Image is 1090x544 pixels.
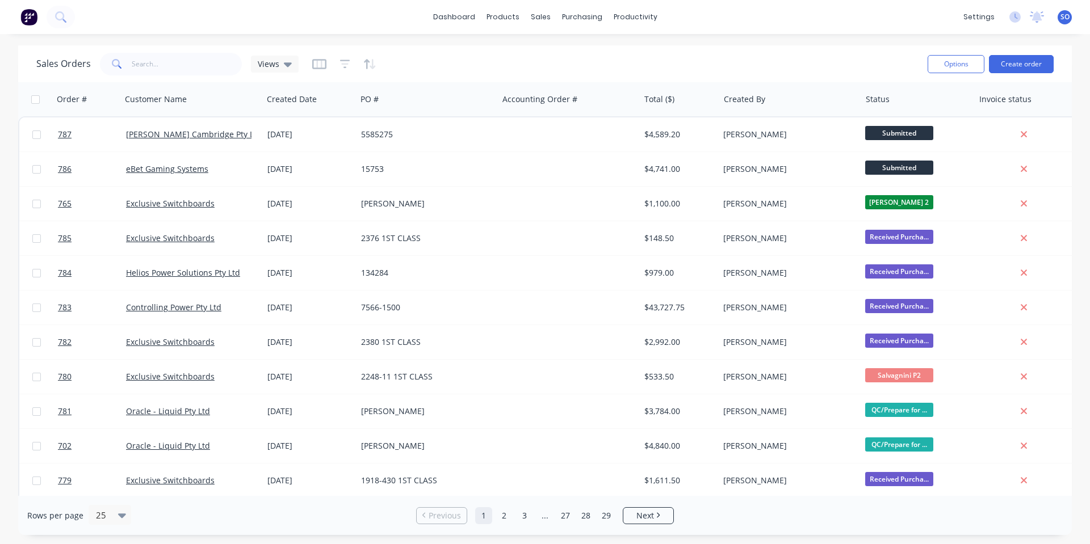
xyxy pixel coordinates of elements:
[865,299,933,313] span: Received Purcha...
[126,302,221,313] a: Controlling Power Pty Ltd
[644,163,711,175] div: $4,741.00
[644,94,674,105] div: Total ($)
[58,371,72,382] span: 780
[361,198,487,209] div: [PERSON_NAME]
[126,406,210,416] a: Oracle - Liquid Pty Ltd
[267,233,352,244] div: [DATE]
[267,267,352,279] div: [DATE]
[361,336,487,348] div: 2380 1ST CLASS
[429,510,461,521] span: Previous
[126,163,208,174] a: eBet Gaming Systems
[865,368,933,382] span: Salvagnini P2
[267,198,352,209] div: [DATE]
[865,161,933,175] span: Submitted
[58,336,72,348] span: 782
[723,198,849,209] div: [PERSON_NAME]
[361,475,487,486] div: 1918-430 1ST CLASS
[58,152,126,186] a: 786
[865,126,933,140] span: Submitted
[644,267,711,279] div: $979.00
[126,475,215,486] a: Exclusive Switchboards
[723,163,849,175] div: [PERSON_NAME]
[58,440,72,452] span: 702
[608,9,663,26] div: productivity
[644,336,711,348] div: $2,992.00
[58,198,72,209] span: 765
[427,9,481,26] a: dashboard
[866,94,890,105] div: Status
[598,507,615,524] a: Page 29
[556,9,608,26] div: purchasing
[267,371,352,382] div: [DATE]
[516,507,533,524] a: Page 3
[865,195,933,209] span: [PERSON_NAME] 2
[361,129,487,140] div: 5585275
[361,406,487,417] div: [PERSON_NAME]
[361,163,487,175] div: 15753
[361,267,487,279] div: 134284
[126,371,215,382] a: Exclusive Switchboards
[865,230,933,244] span: Received Purcha...
[361,302,487,313] div: 7566-1500
[361,440,487,452] div: [PERSON_NAME]
[126,233,215,243] a: Exclusive Switchboards
[636,510,654,521] span: Next
[126,129,262,140] a: [PERSON_NAME] Cambridge Pty Ltd
[267,440,352,452] div: [DATE]
[724,94,765,105] div: Created By
[644,440,711,452] div: $4,840.00
[58,221,126,255] a: 785
[361,371,487,382] div: 2248-11 1ST CLASS
[58,256,126,290] a: 784
[644,475,711,486] div: $1,611.50
[58,360,126,394] a: 780
[58,290,126,324] a: 783
[258,58,279,70] span: Views
[723,129,849,140] div: [PERSON_NAME]
[417,510,467,521] a: Previous page
[928,55,984,73] button: Options
[865,334,933,348] span: Received Purcha...
[267,129,352,140] div: [DATE]
[525,9,556,26] div: sales
[1060,12,1070,22] span: SO
[644,371,711,382] div: $533.50
[58,233,72,244] span: 785
[125,94,187,105] div: Customer Name
[58,463,126,497] a: 779
[267,475,352,486] div: [DATE]
[57,94,87,105] div: Order #
[361,233,487,244] div: 2376 1ST CLASS
[958,9,1000,26] div: settings
[267,336,352,348] div: [DATE]
[58,394,126,428] a: 781
[58,187,126,221] a: 765
[267,302,352,313] div: [DATE]
[58,163,72,175] span: 786
[644,406,711,417] div: $3,784.00
[723,233,849,244] div: [PERSON_NAME]
[557,507,574,524] a: Page 27
[536,507,554,524] a: Jump forward
[865,403,933,417] span: QC/Prepare for ...
[58,406,72,417] span: 781
[481,9,525,26] div: products
[475,507,492,524] a: Page 1 is your current page
[126,198,215,209] a: Exclusive Switchboards
[723,371,849,382] div: [PERSON_NAME]
[644,233,711,244] div: $148.50
[502,94,577,105] div: Accounting Order #
[577,507,594,524] a: Page 28
[989,55,1054,73] button: Create order
[58,302,72,313] span: 783
[723,302,849,313] div: [PERSON_NAME]
[412,507,678,524] ul: Pagination
[267,94,317,105] div: Created Date
[58,429,126,463] a: 702
[623,510,673,521] a: Next page
[360,94,379,105] div: PO #
[723,406,849,417] div: [PERSON_NAME]
[644,129,711,140] div: $4,589.20
[865,472,933,486] span: Received Purcha...
[644,198,711,209] div: $1,100.00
